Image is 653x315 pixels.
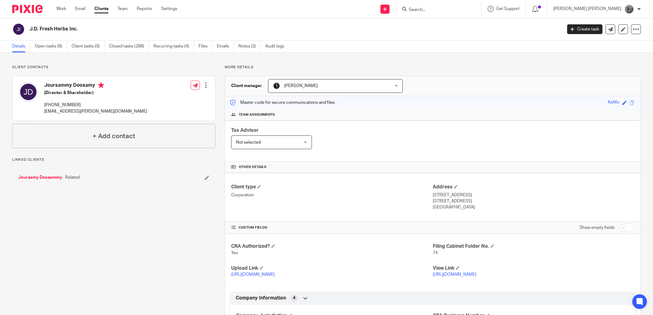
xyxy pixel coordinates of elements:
h4: Upload Link [231,265,433,271]
h4: CUSTOM FIELDS [231,225,433,230]
p: More details [225,65,641,70]
a: Details [12,40,30,52]
img: 20160912_191538.jpg [624,4,634,14]
p: [GEOGRAPHIC_DATA] [433,204,634,210]
a: Create task [567,24,602,34]
span: [PERSON_NAME] [284,84,318,88]
img: svg%3E [12,23,25,36]
p: [STREET_ADDRESS] [433,198,634,204]
a: Reports [137,6,152,12]
span: Get Support [496,7,520,11]
input: Search [408,7,463,13]
a: [URL][DOMAIN_NAME] [231,272,275,277]
a: Open tasks (6) [35,40,67,52]
a: Work [56,6,66,12]
p: Linked clients [12,157,215,162]
span: Not selected [236,140,261,145]
h4: Client type [231,184,433,190]
p: [PHONE_NUMBER] [44,102,147,108]
span: Related [65,174,80,180]
span: Yes [231,251,238,255]
span: 4 [293,295,295,301]
a: Team [118,6,128,12]
h2: J.D. Fresh Herbs Inc. [30,26,452,32]
a: Recurring tasks (4) [154,40,194,52]
h4: CRA Authorized? [231,243,433,250]
p: [STREET_ADDRESS] [433,192,634,198]
h4: View Link [433,265,634,271]
h4: Address [433,184,634,190]
a: Clients [94,6,108,12]
a: Email [75,6,85,12]
img: svg%3E [19,82,38,102]
p: [PERSON_NAME] [PERSON_NAME] [553,6,621,12]
p: [EMAIL_ADDRESS][PERSON_NAME][DOMAIN_NAME] [44,108,147,114]
img: HardeepM.png [273,82,280,89]
label: Show empty fields [580,225,615,231]
a: Notes (3) [238,40,261,52]
img: Pixie [12,5,43,13]
h5: (Director & Shareholder) [44,90,147,96]
h4: + Add contact [93,131,135,141]
span: Team assignments [239,112,275,117]
a: Settings [161,6,177,12]
div: KeMo [608,99,619,106]
a: Client tasks (0) [72,40,104,52]
a: [URL][DOMAIN_NAME] [433,272,476,277]
a: Joursamy Deosammy [18,174,62,180]
span: 74 [433,251,438,255]
p: Master code for secure communications and files [230,100,335,106]
p: Client contacts [12,65,215,70]
span: Company Information [236,295,286,301]
a: Files [199,40,212,52]
i: Primary [98,82,104,88]
a: Emails [217,40,234,52]
h3: Client manager [231,83,262,89]
h4: Joursammy Deosamy [44,82,147,90]
a: Audit logs [265,40,289,52]
p: Corporation [231,192,433,198]
h4: Filing Cabinet Folder No. [433,243,634,250]
a: Closed tasks (288) [109,40,149,52]
span: Other details [239,165,266,170]
span: Tax Advisor [231,128,259,133]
